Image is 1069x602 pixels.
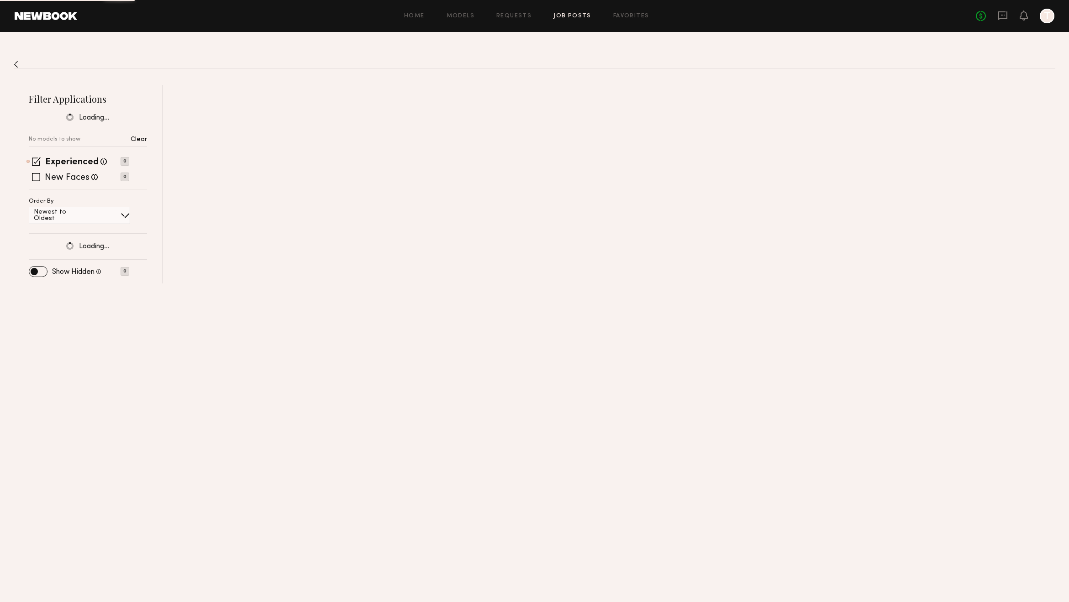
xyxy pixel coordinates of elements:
[121,173,129,181] p: 0
[553,13,591,19] a: Job Posts
[79,243,110,251] span: Loading…
[447,13,474,19] a: Models
[131,136,147,143] p: Clear
[404,13,425,19] a: Home
[45,173,90,183] label: New Faces
[52,268,95,276] label: Show Hidden
[1040,9,1054,23] a: T
[29,199,54,204] p: Order By
[29,93,147,105] h2: Filter Applications
[34,209,88,222] p: Newest to Oldest
[496,13,532,19] a: Requests
[79,114,110,122] span: Loading…
[14,61,18,68] img: Back to previous page
[121,267,129,276] p: 0
[29,136,80,142] p: No models to show
[613,13,649,19] a: Favorites
[45,158,99,167] label: Experienced
[121,157,129,166] p: 0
